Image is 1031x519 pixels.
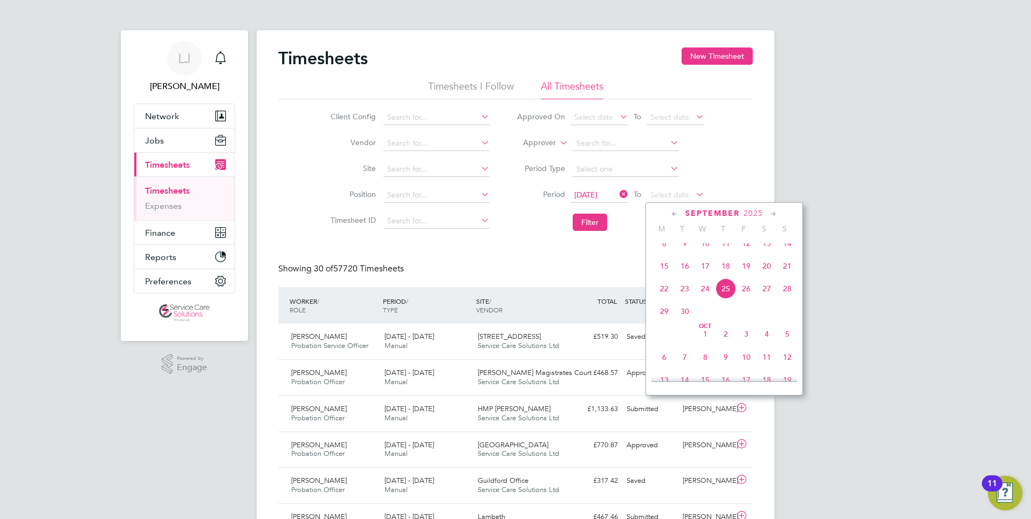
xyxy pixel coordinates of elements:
label: Timesheet ID [327,215,376,225]
span: T [672,224,692,234]
span: Probation Officer [291,413,345,422]
span: [DATE] - [DATE] [384,368,434,377]
label: Period [517,189,565,199]
span: / [406,297,408,305]
button: Timesheets [134,153,235,176]
button: Finance [134,221,235,244]
span: To [630,187,644,201]
span: Select date [650,112,689,122]
a: Go to home page [134,304,235,322]
span: September [685,209,740,218]
li: All Timesheets [541,80,603,99]
span: Probation Officer [291,449,345,458]
div: £770.87 [566,436,622,454]
span: Manual [384,413,408,422]
li: Timesheets I Follow [428,80,514,99]
span: 4 [757,324,777,344]
span: 9 [675,233,695,254]
span: 18 [716,256,736,276]
a: Expenses [145,201,182,211]
span: [PERSON_NAME] [291,332,347,341]
button: Open Resource Center, 11 new notifications [988,476,1022,510]
span: 7 [675,347,695,367]
span: 27 [757,278,777,299]
span: 10 [695,233,716,254]
div: £468.57 [566,364,622,382]
h2: Timesheets [278,47,368,69]
span: Preferences [145,276,191,286]
button: Filter [573,214,607,231]
span: Service Care Solutions Ltd [478,485,559,494]
span: 9 [716,347,736,367]
span: 12 [777,347,798,367]
span: 8 [695,347,716,367]
span: S [754,224,774,234]
input: Search for... [383,188,490,203]
span: Powered by [177,354,207,363]
span: [PERSON_NAME] [291,440,347,449]
span: Jobs [145,135,164,146]
span: 2 [716,324,736,344]
span: 17 [736,370,757,390]
div: WORKER [287,291,380,319]
div: Timesheets [134,176,235,220]
div: £1,133.63 [566,400,622,418]
span: Lucy Jolley [134,80,235,93]
span: Engage [177,363,207,372]
div: [PERSON_NAME] [678,472,734,490]
span: Select date [650,190,689,200]
span: 19 [736,256,757,276]
span: [DATE] - [DATE] [384,440,434,449]
span: S [774,224,795,234]
img: servicecare-logo-retina.png [159,304,210,322]
span: 30 of [314,263,333,274]
button: Preferences [134,269,235,293]
span: 18 [757,370,777,390]
span: 16 [675,256,695,276]
span: 13 [757,233,777,254]
label: Approver [507,138,556,148]
span: Select date [574,112,613,122]
span: M [651,224,672,234]
span: 19 [777,370,798,390]
div: [PERSON_NAME] [678,436,734,454]
div: Showing [278,263,406,275]
span: LJ [178,51,191,65]
span: 29 [654,301,675,322]
span: 13 [654,370,675,390]
span: F [733,224,754,234]
label: Approved On [517,112,565,121]
span: [PERSON_NAME] Magistrates Court [478,368,592,377]
span: 11 [716,233,736,254]
input: Search for... [383,110,490,125]
span: T [713,224,733,234]
nav: Main navigation [121,30,248,341]
a: Timesheets [145,186,190,196]
span: TOTAL [597,297,617,305]
div: 11 [987,483,997,497]
button: Jobs [134,128,235,152]
span: 2025 [744,209,763,218]
div: £519.30 [566,328,622,346]
div: Saved [622,328,678,346]
span: 15 [654,256,675,276]
span: [DATE] - [DATE] [384,332,434,341]
span: Manual [384,449,408,458]
span: 8 [654,233,675,254]
span: W [692,224,713,234]
span: To [630,110,644,124]
div: Saved [622,472,678,490]
div: STATUS [622,291,678,311]
span: Probation Service Officer [291,341,368,350]
span: Probation Officer [291,377,345,386]
span: VENDOR [476,305,503,314]
span: [STREET_ADDRESS] [478,332,541,341]
span: 15 [695,370,716,390]
button: Reports [134,245,235,269]
div: [PERSON_NAME] [678,400,734,418]
input: Search for... [573,136,679,151]
span: Probation Officer [291,485,345,494]
span: 30 [675,301,695,322]
input: Select one [573,162,679,177]
input: Search for... [383,136,490,151]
